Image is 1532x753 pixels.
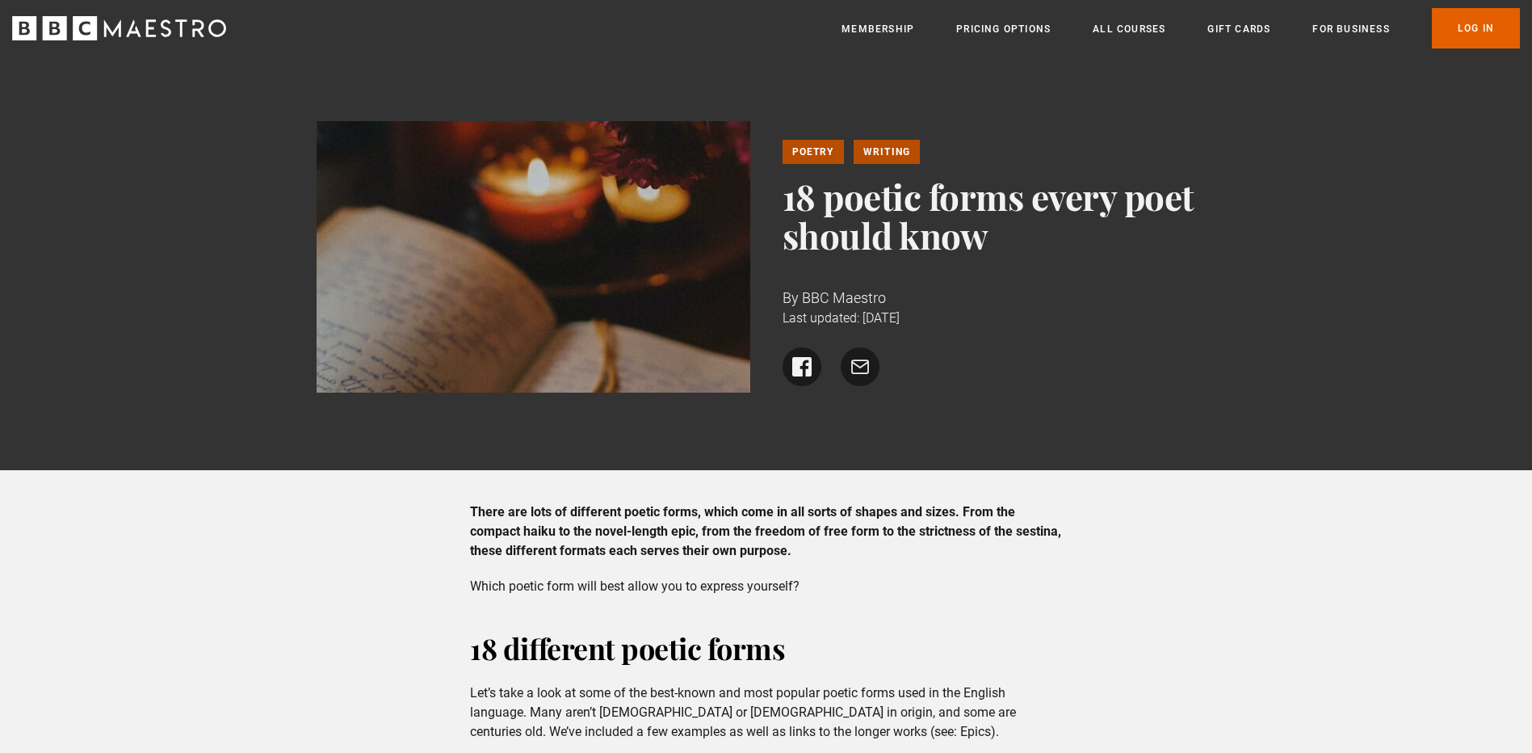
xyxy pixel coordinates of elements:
[854,140,920,164] a: Writing
[783,140,844,164] a: Poetry
[470,684,1062,742] p: Let’s take a look at some of the best-known and most popular poetic forms used in the English lan...
[783,310,900,326] time: Last updated: [DATE]
[783,177,1216,255] h1: 18 poetic forms every poet should know
[1207,21,1270,37] a: Gift Cards
[956,21,1051,37] a: Pricing Options
[12,16,226,40] svg: BBC Maestro
[470,577,1062,596] p: Which poetic form will best allow you to express yourself?
[1432,8,1520,48] a: Log In
[842,21,914,37] a: Membership
[470,629,1062,667] h2: 18 different poetic forms
[783,289,799,306] span: By
[1093,21,1165,37] a: All Courses
[802,289,886,306] span: BBC Maestro
[842,8,1520,48] nav: Primary
[470,504,1061,558] strong: There are lots of different poetic forms, which come in all sorts of shapes and sizes. From the c...
[1312,21,1389,37] a: For business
